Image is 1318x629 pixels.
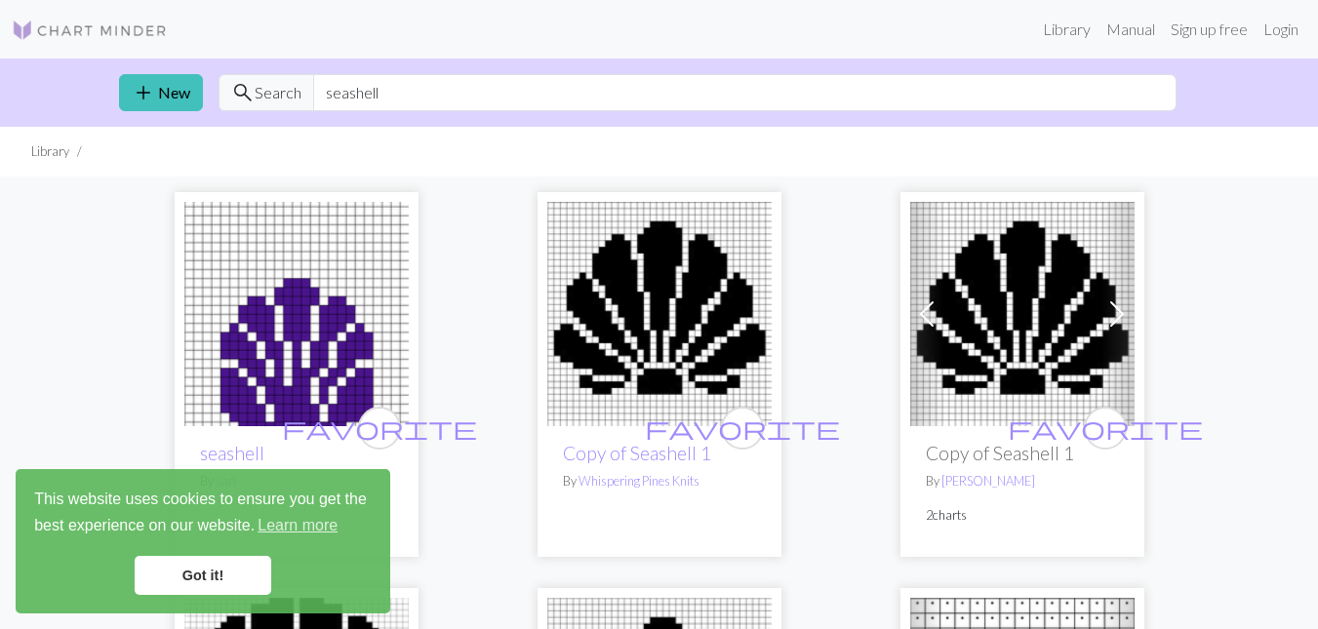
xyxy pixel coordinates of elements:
span: favorite [645,413,840,443]
img: seashell [184,202,409,426]
button: favourite [1084,407,1127,450]
a: Manual [1098,10,1163,49]
i: favourite [282,409,477,448]
button: favourite [358,407,401,450]
a: learn more about cookies [255,511,340,540]
h2: Copy of Seashell 1 [926,442,1119,464]
span: favorite [282,413,477,443]
a: dismiss cookie message [135,556,271,595]
span: favorite [1008,413,1203,443]
div: cookieconsent [16,469,390,613]
a: Sign up free [1163,10,1256,49]
a: Seashell 1 [547,302,772,321]
i: favourite [1008,409,1203,448]
i: favourite [645,409,840,448]
span: This website uses cookies to ensure you get the best experience on our website. [34,488,372,540]
span: add [132,79,155,106]
a: Login [1256,10,1306,49]
a: seashell [200,442,264,464]
a: Copy of Seashell 1 [563,442,711,464]
span: Search [255,81,301,104]
a: seashell [184,302,409,321]
a: New [119,74,203,111]
a: Whispering Pines Knits [579,473,699,489]
p: 2 charts [926,506,1119,525]
a: Seashell 1 [910,302,1135,321]
a: [PERSON_NAME] [941,473,1035,489]
span: search [231,79,255,106]
img: Seashell 1 [910,202,1135,426]
button: favourite [721,407,764,450]
p: By [926,472,1119,491]
a: Library [1035,10,1098,49]
img: Logo [12,19,168,42]
li: Library [31,142,69,161]
p: By [563,472,756,491]
img: Seashell 1 [547,202,772,426]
